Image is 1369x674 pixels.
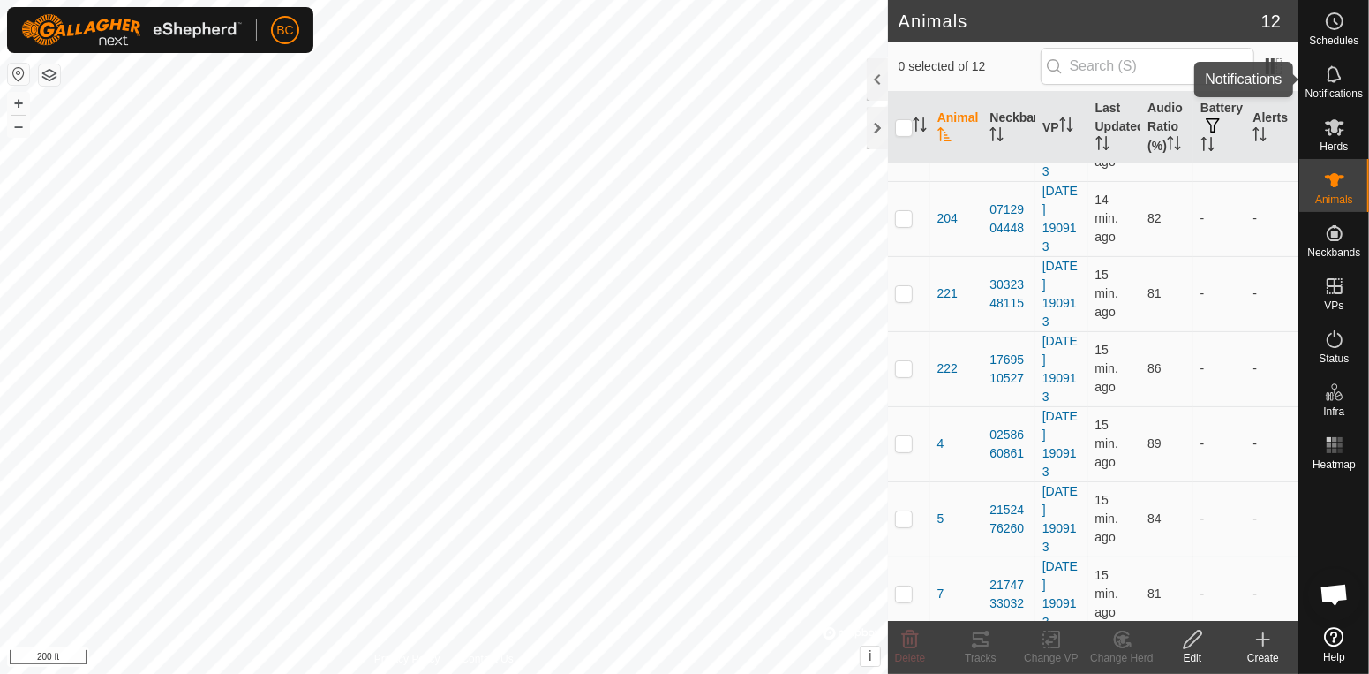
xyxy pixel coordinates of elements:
span: 222 [937,360,958,378]
button: i [861,647,880,666]
span: i [868,648,871,663]
span: Aug 30, 2025, 12:56 PM [1095,343,1118,394]
td: - [1245,481,1298,557]
span: 89 [1147,436,1162,451]
img: Gallagher Logo [21,14,242,46]
span: 221 [937,284,958,303]
a: [DATE] 190913 [1042,334,1078,404]
span: 7 [937,585,944,603]
th: Alerts [1245,92,1298,164]
td: - [1193,406,1246,481]
span: Herds [1320,141,1348,152]
span: Animals [1315,194,1353,205]
div: Tracks [945,650,1016,666]
div: Create [1228,650,1298,666]
p-sorticon: Activate to sort [989,130,1004,144]
span: Aug 30, 2025, 12:56 PM [1095,568,1118,619]
th: Battery [1193,92,1246,164]
a: [DATE] 190913 [1042,484,1078,554]
input: Search (S) [1041,48,1254,85]
span: 12 [1261,8,1281,34]
span: Heatmap [1313,459,1356,470]
th: Animal [930,92,983,164]
span: 84 [1147,511,1162,526]
td: - [1245,181,1298,256]
span: Notifications [1305,88,1363,99]
div: 0712904448 [989,201,1028,238]
button: Reset Map [8,64,29,85]
div: Change Herd [1087,650,1157,666]
a: [DATE] 190913 [1042,259,1078,329]
span: 204 [937,209,958,228]
td: - [1245,256,1298,331]
span: VPs [1324,300,1343,311]
span: BC [276,21,293,40]
h2: Animals [899,11,1261,32]
div: 1769510527 [989,351,1028,388]
a: [DATE] 190913 [1042,409,1078,479]
td: - [1193,256,1246,331]
div: 2152476260 [989,501,1028,538]
span: 81 [1147,286,1162,300]
p-sorticon: Activate to sort [1095,139,1109,153]
button: – [8,116,29,137]
a: [DATE] 190913 [1042,559,1078,629]
th: Neckband [982,92,1035,164]
span: 0 selected of 12 [899,57,1041,76]
p-sorticon: Activate to sort [1200,140,1215,154]
a: [DATE] 190913 [1042,184,1078,254]
th: VP [1035,92,1088,164]
div: Change VP [1016,650,1087,666]
td: - [1245,406,1298,481]
div: 0258660861 [989,426,1028,463]
p-sorticon: Activate to sort [1167,139,1181,153]
p-sorticon: Activate to sort [1252,130,1267,144]
div: Edit [1157,650,1228,666]
button: + [8,93,29,114]
td: - [1193,181,1246,256]
span: 4 [937,435,944,453]
p-sorticon: Activate to sort [913,120,927,134]
td: - [1245,557,1298,632]
span: 82 [1147,211,1162,225]
a: Open chat [1308,568,1361,621]
span: 86 [1147,361,1162,375]
a: Privacy Policy [374,651,440,667]
span: Infra [1323,406,1344,417]
td: - [1245,331,1298,406]
th: Last Updated [1088,92,1141,164]
span: Delete [895,652,926,664]
a: Contact Us [462,651,514,667]
span: Status [1319,353,1349,364]
span: Aug 30, 2025, 12:56 PM [1095,493,1118,544]
button: Map Layers [39,64,60,86]
span: Help [1323,652,1345,663]
span: 5 [937,510,944,528]
a: [DATE] 190913 [1042,109,1078,178]
span: Schedules [1309,35,1358,46]
div: 3032348115 [989,276,1028,313]
td: - [1193,557,1246,632]
span: Neckbands [1307,247,1360,258]
div: 2174733032 [989,576,1028,613]
span: Aug 30, 2025, 12:56 PM [1095,268,1118,319]
span: 81 [1147,587,1162,601]
span: Aug 30, 2025, 12:56 PM [1095,418,1118,469]
span: Aug 30, 2025, 12:56 PM [1095,193,1118,244]
p-sorticon: Activate to sort [937,130,952,144]
th: Audio Ratio (%) [1140,92,1193,164]
p-sorticon: Activate to sort [1059,120,1073,134]
td: - [1193,481,1246,557]
a: Help [1299,620,1369,670]
td: - [1193,331,1246,406]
